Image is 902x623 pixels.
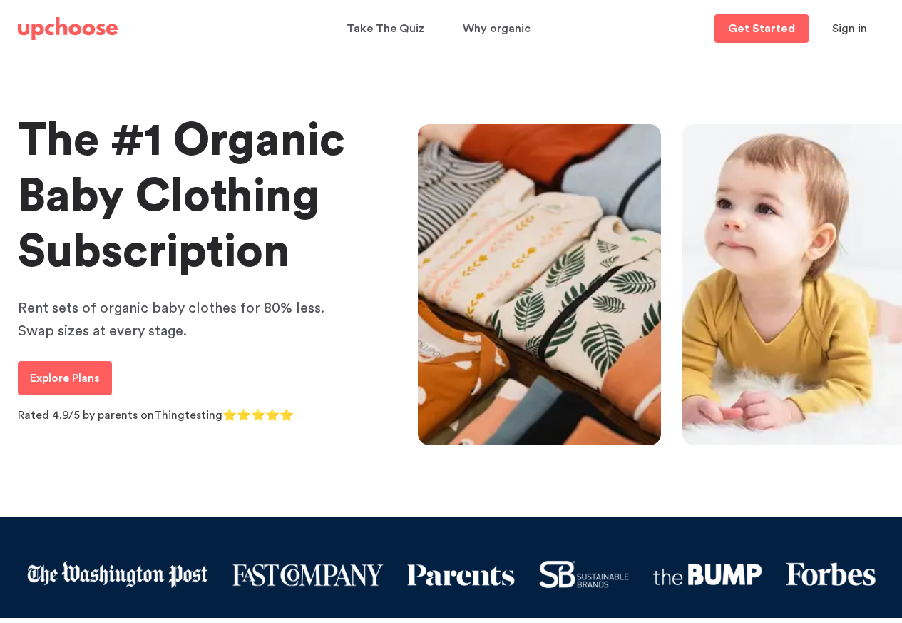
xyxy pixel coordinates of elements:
[814,14,885,43] button: Sign in
[18,361,112,395] a: Explore Plans
[652,563,762,586] img: the Bump logo
[832,23,867,34] span: Sign in
[222,410,294,421] span: ⭐⭐⭐⭐⭐
[18,14,118,44] a: UpChoose
[463,15,535,43] a: Why organic
[728,23,795,34] p: Get Started
[18,297,360,343] p: Rent sets of organic baby clothes for 80% less. Swap sizes at every stage.
[418,124,662,445] img: Gorgeous organic baby clothes with intricate prints and designs, neatly folded on a table
[26,560,208,589] img: Washington post logo
[347,17,424,40] p: Take The Quiz
[347,15,429,43] a: Take The Quiz
[18,17,118,40] img: UpChoose
[406,562,516,587] img: Parents logo
[714,14,809,43] a: Get Started
[18,118,345,275] span: The #1 Organic Baby Clothing Subscription
[18,410,154,421] span: Rated 4.9/5 by parents on
[538,560,630,589] img: Sustainable brands logo
[231,562,383,587] img: logo fast company
[154,410,222,421] a: Thingtesting
[463,15,531,43] span: Why organic
[30,370,100,387] p: Explore Plans
[785,562,876,588] img: Forbes logo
